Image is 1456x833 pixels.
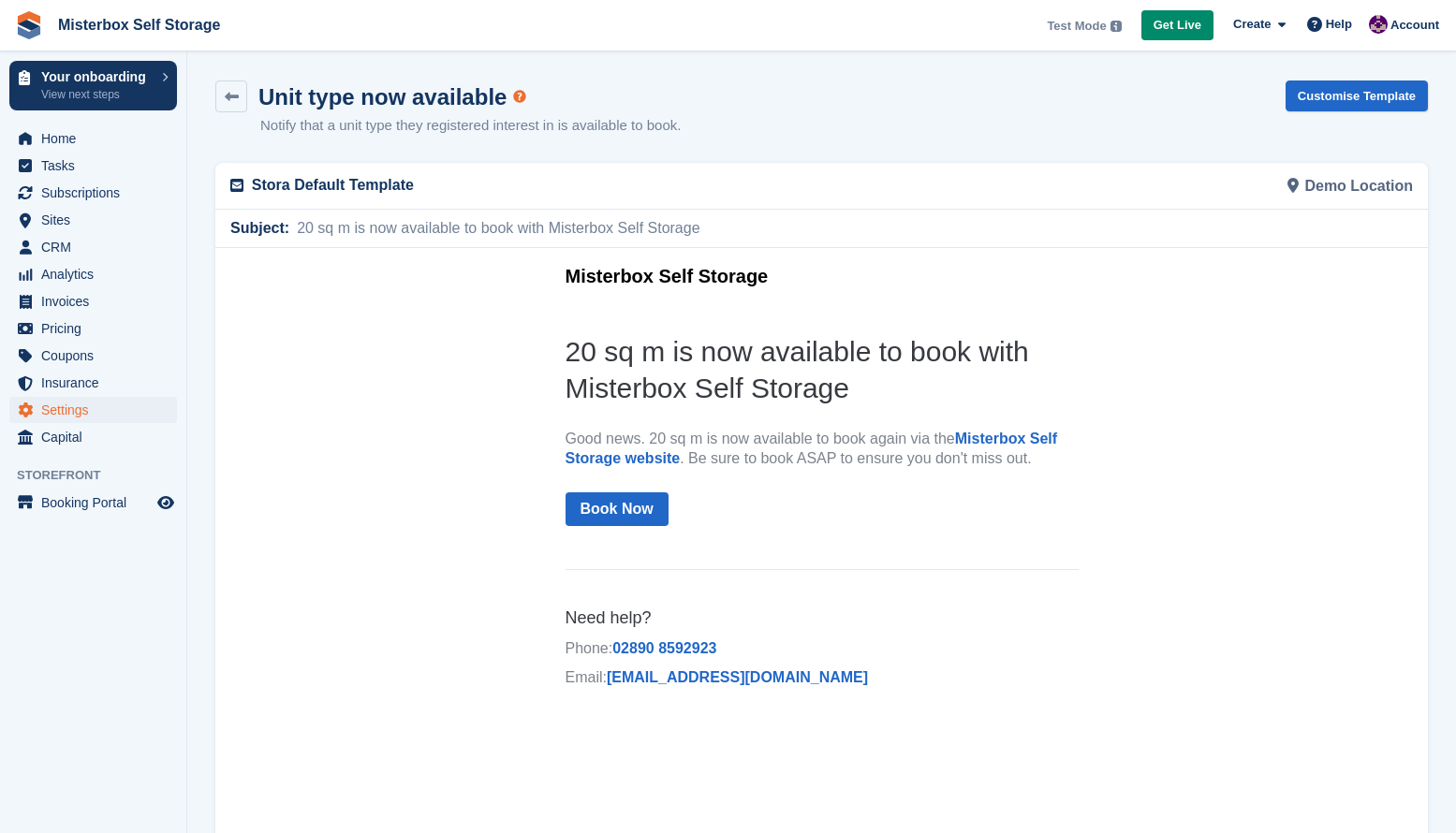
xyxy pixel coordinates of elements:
[9,207,177,233] a: menu
[391,421,653,437] a: [EMAIL_ADDRESS][DOMAIN_NAME]
[9,424,177,450] a: menu
[9,397,177,423] a: menu
[41,207,154,233] span: Sites
[15,11,43,39] img: stora-icon-8386f47178a22dfd0bd8f6a31ec36ba5ce8667c1dd55bd0f319d3a0aa187defe.svg
[252,174,811,197] p: Stora Default Template
[41,153,154,179] span: Tasks
[9,490,177,516] a: menu
[397,392,501,408] a: 02890 8592923
[350,85,863,158] h2: 20 sq m is now available to book with Misterbox Self Storage
[822,163,1425,209] div: Demo Location
[17,466,186,485] span: Storefront
[9,261,177,287] a: menu
[350,420,863,440] p: Email:
[260,115,681,137] p: Notify that a unit type they registered interest in is available to book.
[9,125,177,152] a: menu
[41,70,153,83] p: Your onboarding
[230,217,289,240] span: Subject:
[41,125,154,152] span: Home
[41,261,154,287] span: Analytics
[350,359,863,381] h6: Need help?
[154,491,177,514] a: Preview store
[41,315,154,342] span: Pricing
[41,424,154,450] span: Capital
[289,217,699,240] span: 20 sq m is now available to book with Misterbox Self Storage
[41,490,154,516] span: Booking Portal
[350,16,863,40] a: Misterbox Self Storage
[9,315,177,342] a: menu
[350,244,453,279] a: Book Now
[1233,15,1271,34] span: Create
[41,288,154,314] span: Invoices
[1141,10,1213,41] a: Get Live
[1110,21,1122,32] img: icon-info-grey-7440780725fd019a000dd9b08b2336e03edf1995a4989e88bcd33f0948082b44.svg
[41,397,154,423] span: Settings
[41,370,154,396] span: Insurance
[9,370,177,396] a: menu
[1047,17,1106,36] span: Test Mode
[350,182,863,221] p: Good news. 20 sq m is now available to book again via the . Be sure to book ASAP to ensure you do...
[41,180,154,206] span: Subscriptions
[350,183,843,218] a: Misterbox Self Storage website
[1390,16,1439,35] span: Account
[51,9,228,40] a: Misterbox Self Storage
[9,61,177,110] a: Your onboarding View next steps
[1326,15,1352,34] span: Help
[41,343,154,369] span: Coupons
[41,86,153,103] p: View next steps
[1286,80,1428,111] a: Customise Template
[350,391,863,411] p: Phone:
[9,288,177,314] a: menu
[511,88,528,105] div: Tooltip anchor
[1154,16,1201,35] span: Get Live
[258,84,507,110] h1: Unit type now available
[9,343,177,369] a: menu
[9,153,177,179] a: menu
[41,234,154,260] span: CRM
[9,234,177,260] a: menu
[9,180,177,206] a: menu
[1369,15,1388,34] img: Anna Žambůrková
